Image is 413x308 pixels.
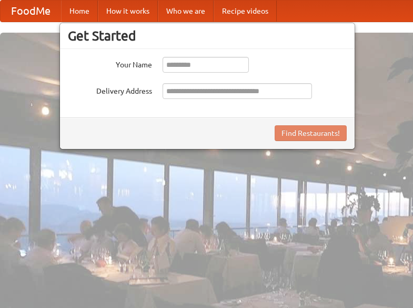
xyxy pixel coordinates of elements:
[1,1,61,22] a: FoodMe
[275,125,347,141] button: Find Restaurants!
[98,1,158,22] a: How it works
[68,83,152,96] label: Delivery Address
[68,28,347,44] h3: Get Started
[68,57,152,70] label: Your Name
[61,1,98,22] a: Home
[158,1,214,22] a: Who we are
[214,1,277,22] a: Recipe videos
